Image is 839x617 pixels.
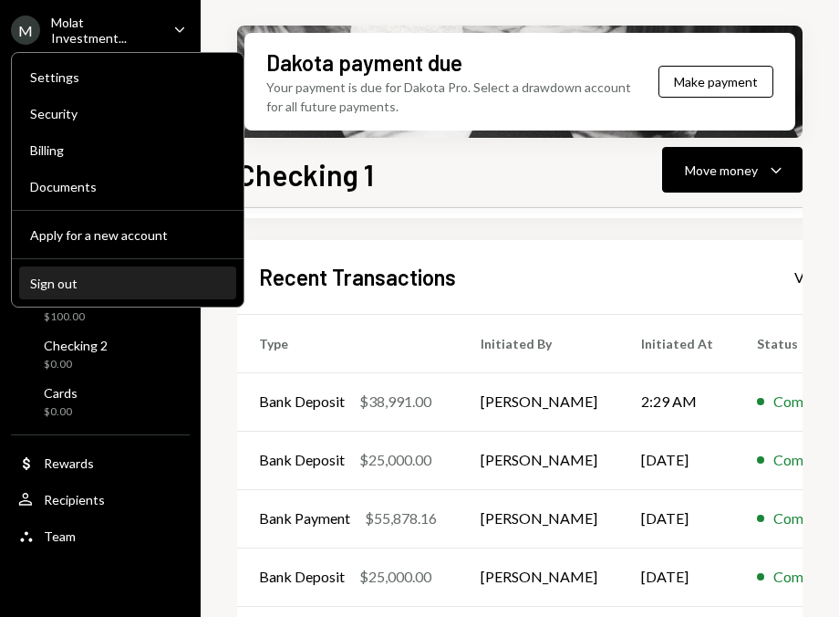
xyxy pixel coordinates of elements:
td: [PERSON_NAME] [459,548,619,606]
div: Team [44,528,76,544]
div: $25,000.00 [359,566,431,588]
a: Cards$0.00 [11,380,190,424]
a: Settings [19,60,236,93]
a: Rewards [11,446,190,479]
div: $0.00 [44,404,78,420]
a: Documents [19,170,236,203]
button: Make payment [658,66,773,98]
a: Security [19,97,236,130]
div: Apply for a new account [30,227,225,243]
h1: Checking 1 [237,156,374,193]
div: M [11,16,40,45]
th: Initiated By [459,314,619,372]
div: Rewards [44,455,94,471]
a: Billing [19,133,236,166]
a: Recipients [11,483,190,516]
button: Apply for a new account [19,219,236,252]
div: Checking 2 [44,338,108,353]
div: Dakota payment due [266,47,462,78]
div: Bank Deposit [259,449,345,471]
td: [DATE] [619,548,735,606]
div: Sign out [30,276,225,291]
button: Move money [662,147,803,193]
div: Your payment is due for Dakota Pro. Select a drawdown account for all future payments. [266,78,647,116]
td: [PERSON_NAME] [459,431,619,489]
div: Bank Payment [259,507,350,529]
th: Type [237,314,459,372]
div: Recipients [44,492,105,507]
div: Billing [30,142,225,158]
h2: Recent Transactions [259,262,456,292]
div: Cards [44,385,78,401]
td: 2:29 AM [619,372,735,431]
div: Move money [685,161,758,180]
div: Documents [30,179,225,194]
td: [DATE] [619,431,735,489]
div: Settings [30,69,225,85]
div: $100.00 [44,309,95,325]
div: $25,000.00 [359,449,431,471]
div: $0.00 [44,357,108,372]
div: $55,878.16 [365,507,437,529]
a: Team [11,519,190,552]
div: $38,991.00 [359,391,431,413]
th: Initiated At [619,314,735,372]
div: Security [30,106,225,121]
div: Bank Deposit [259,566,345,588]
a: Checking 2$0.00 [11,332,190,376]
td: [DATE] [619,489,735,548]
button: Sign out [19,267,236,300]
div: Molat Investment... [51,15,159,46]
td: [PERSON_NAME] [459,372,619,431]
td: [PERSON_NAME] [459,489,619,548]
div: Bank Deposit [259,391,345,413]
